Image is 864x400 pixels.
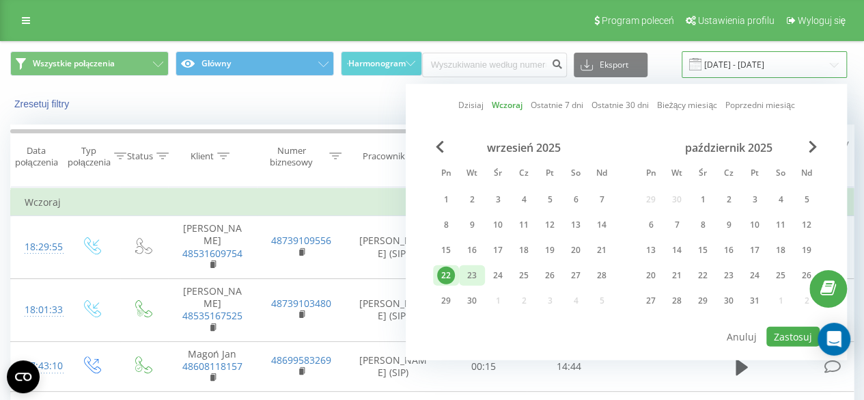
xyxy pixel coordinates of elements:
div: czw 23 paź 2025 [716,265,742,286]
span: Wszystkie połączenia [33,58,115,69]
div: 10 [746,216,764,234]
div: 23 [720,267,738,284]
button: Eksport [574,53,647,77]
div: ndz 12 paź 2025 [794,215,820,235]
div: 28 [668,292,686,310]
abbr: poniedziałek [641,164,661,185]
div: śr 24 wrz 2025 [485,265,511,286]
div: 6 [567,191,585,209]
a: 48608118157 [182,360,242,373]
div: 21 [668,267,686,284]
div: 22 [437,267,455,284]
div: ndz 14 wrz 2025 [589,215,615,235]
div: czw 4 wrz 2025 [511,189,537,210]
div: 17:43:10 [25,353,52,379]
div: pt 24 paź 2025 [742,265,768,286]
div: ndz 19 paź 2025 [794,240,820,261]
div: pon 20 paź 2025 [638,265,664,286]
td: [PERSON_NAME] [168,279,257,342]
div: 1 [694,191,712,209]
abbr: czwartek [514,164,534,185]
div: 15 [437,241,455,259]
div: 24 [746,267,764,284]
div: 8 [694,216,712,234]
div: wrzesień 2025 [433,141,615,155]
div: wt 7 paź 2025 [664,215,690,235]
div: 25 [515,267,533,284]
div: 30 [720,292,738,310]
abbr: wtorek [462,164,482,185]
div: Klient [191,150,214,162]
div: śr 22 paź 2025 [690,265,716,286]
div: sob 27 wrz 2025 [563,265,589,286]
div: 18 [772,241,790,259]
div: sob 20 wrz 2025 [563,240,589,261]
a: 48535167525 [182,309,242,322]
div: śr 29 paź 2025 [690,291,716,311]
div: czw 11 wrz 2025 [511,215,537,235]
button: Główny [176,51,334,76]
button: Anuluj [719,327,764,347]
div: pt 31 paź 2025 [742,291,768,311]
div: sob 25 paź 2025 [768,265,794,286]
div: pt 3 paź 2025 [742,189,768,210]
td: [PERSON_NAME] (SIP) [346,341,441,392]
div: 4 [772,191,790,209]
div: 13 [642,241,660,259]
div: 30 [463,292,481,310]
div: wt 14 paź 2025 [664,240,690,261]
abbr: niedziela [796,164,817,185]
span: Wyloguj się [797,15,846,26]
div: sob 13 wrz 2025 [563,215,589,235]
div: sob 4 paź 2025 [768,189,794,210]
div: pt 19 wrz 2025 [537,240,563,261]
span: Harmonogram [348,59,406,68]
div: ndz 28 wrz 2025 [589,265,615,286]
a: Ostatnie 30 dni [591,98,648,111]
div: śr 15 paź 2025 [690,240,716,261]
div: 14 [593,216,611,234]
div: 9 [463,216,481,234]
div: 4 [515,191,533,209]
div: 9 [720,216,738,234]
a: Ostatnie 7 dni [530,98,583,111]
div: 10 [489,216,507,234]
button: Wszystkie połączenia [10,51,169,76]
div: wt 30 wrz 2025 [459,291,485,311]
div: wt 16 wrz 2025 [459,240,485,261]
div: październik 2025 [638,141,820,155]
div: czw 18 wrz 2025 [511,240,537,261]
a: Dzisiaj [458,98,483,111]
div: wt 2 wrz 2025 [459,189,485,210]
div: 17 [489,241,507,259]
div: pon 27 paź 2025 [638,291,664,311]
div: pt 10 paź 2025 [742,215,768,235]
a: Bieżący miesiąc [656,98,716,111]
a: 48699583269 [271,354,331,366]
div: 19 [541,241,559,259]
td: [PERSON_NAME] (SIP) [346,279,441,342]
div: 18:01:33 [25,297,52,323]
abbr: niedziela [591,164,612,185]
a: Poprzedni miesiąc [725,98,795,111]
div: 3 [489,191,507,209]
div: czw 9 paź 2025 [716,215,742,235]
abbr: sobota [770,164,791,185]
div: 20 [567,241,585,259]
div: pt 12 wrz 2025 [537,215,563,235]
div: 12 [798,216,816,234]
div: pt 17 paź 2025 [742,240,768,261]
div: 11 [772,216,790,234]
div: 14 [668,241,686,259]
a: Wczoraj [491,98,522,111]
div: 3 [746,191,764,209]
div: 7 [593,191,611,209]
div: 1 [437,191,455,209]
td: Magoń Jan [168,341,257,392]
button: Zresetuj filtry [10,98,76,110]
div: 5 [798,191,816,209]
div: ndz 26 paź 2025 [794,265,820,286]
div: 22 [694,267,712,284]
div: pt 26 wrz 2025 [537,265,563,286]
div: pon 29 wrz 2025 [433,291,459,311]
